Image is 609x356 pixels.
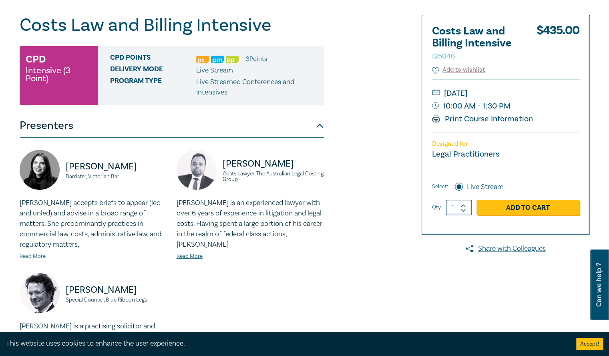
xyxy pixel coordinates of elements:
[432,100,579,113] small: 10:00 AM - 1:30 PM
[223,157,324,170] p: [PERSON_NAME]
[432,52,455,61] small: I25046
[226,56,239,63] img: Ethics & Professional Responsibility
[576,338,603,350] button: Accept cookies
[110,65,196,76] span: Delivery Mode
[196,66,233,75] span: Live Stream
[196,77,318,98] p: Live Streamed Conferences and Intensives
[20,150,60,190] img: https://s3.ap-southeast-2.amazonaws.com/leo-cussen-store-production-content/Contacts/Annabelle%20...
[432,140,579,148] p: Designed for
[432,114,533,124] a: Print Course Information
[6,338,564,349] div: This website uses cookies to enhance the user experience.
[26,52,46,66] h3: CPD
[110,77,196,98] span: Program type
[196,56,209,63] img: Professional Skills
[246,54,267,64] li: 3 Point s
[177,150,217,190] img: https://s3.ap-southeast-2.amazonaws.com/leo-cussen-store-production-content/Contacts/Andrew%20Cha...
[537,25,579,65] div: $ 435.00
[20,15,324,36] h1: Costs Law and Billing Intensive
[66,174,167,179] small: Barrister, Victorian Bar
[467,182,504,192] label: Live Stream
[177,253,203,260] a: Read More
[66,297,167,303] small: Special Counsel, Blue Ribbon Legal
[595,254,603,315] span: Can we help ?
[432,87,579,100] small: [DATE]
[66,284,167,296] p: [PERSON_NAME]
[446,200,472,215] input: 1
[223,171,324,182] small: Costs Lawyer, The Australian Legal Costing Group
[20,273,60,313] img: https://s3.ap-southeast-2.amazonaws.com/leo-cussen-store-production-content/Contacts/Gareth%20Jon...
[432,149,499,159] small: Legal Practitioners
[20,114,324,138] button: Presenters
[432,203,441,212] label: Qty
[432,25,520,61] h2: Costs Law and Billing Intensive
[422,243,590,254] a: Share with Colleagues
[177,198,324,250] p: [PERSON_NAME] is an experienced lawyer with over 6 years of experience in litigation and legal co...
[432,65,485,74] button: Add to wishlist
[211,56,224,63] img: Practice Management & Business Skills
[20,253,46,260] a: Read More
[476,200,579,215] a: Add to Cart
[66,160,167,173] p: [PERSON_NAME]
[432,182,448,191] span: Select:
[20,198,167,250] p: [PERSON_NAME] accepts briefs to appear (led and unled) and advise in a broad range of matters. Sh...
[26,66,92,82] small: Intensive (3 Point)
[110,54,196,64] span: CPD Points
